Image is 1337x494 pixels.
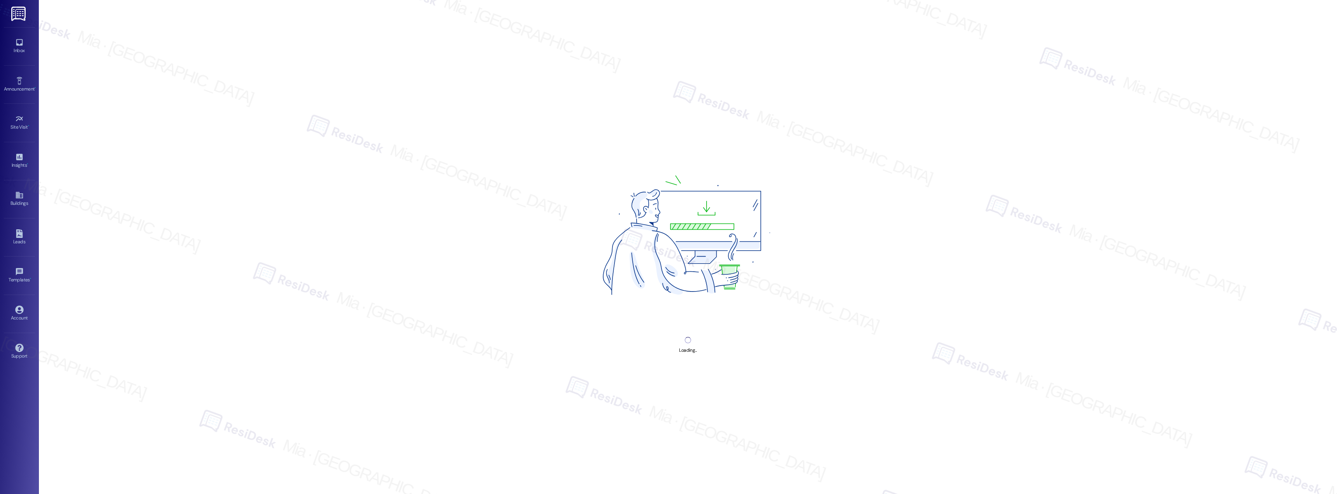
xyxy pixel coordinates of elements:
span: • [35,85,36,91]
span: • [28,123,29,129]
a: Buildings [4,189,35,209]
a: Account [4,303,35,324]
a: Inbox [4,36,35,57]
span: • [27,161,28,167]
a: Leads [4,227,35,248]
div: Loading... [679,346,696,354]
img: ResiDesk Logo [11,7,27,21]
a: Site Visit • [4,112,35,133]
span: • [30,276,31,281]
a: Insights • [4,150,35,171]
a: Templates • [4,265,35,286]
a: Support [4,341,35,362]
